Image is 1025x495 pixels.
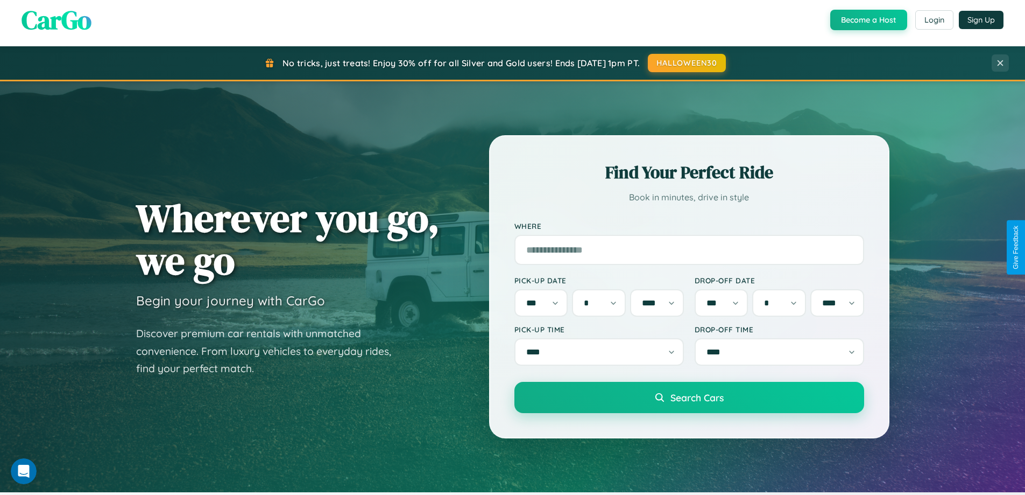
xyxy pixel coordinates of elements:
label: Where [514,221,864,231]
iframe: Intercom live chat [11,458,37,484]
h3: Begin your journey with CarGo [136,292,325,309]
span: No tricks, just treats! Enjoy 30% off for all Silver and Gold users! Ends [DATE] 1pm PT. [282,58,640,68]
p: Discover premium car rentals with unmatched convenience. From luxury vehicles to everyday rides, ... [136,325,405,378]
h1: Wherever you go, we go [136,197,440,282]
button: Sign Up [959,11,1003,29]
span: CarGo [22,2,91,38]
button: Search Cars [514,382,864,413]
label: Pick-up Time [514,325,684,334]
div: Give Feedback [1012,226,1020,269]
button: HALLOWEEN30 [648,54,726,72]
button: Become a Host [830,10,907,30]
p: Book in minutes, drive in style [514,190,864,205]
label: Drop-off Date [695,276,864,285]
span: Search Cars [670,392,724,403]
label: Pick-up Date [514,276,684,285]
button: Login [915,10,953,30]
label: Drop-off Time [695,325,864,334]
h2: Find Your Perfect Ride [514,161,864,184]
